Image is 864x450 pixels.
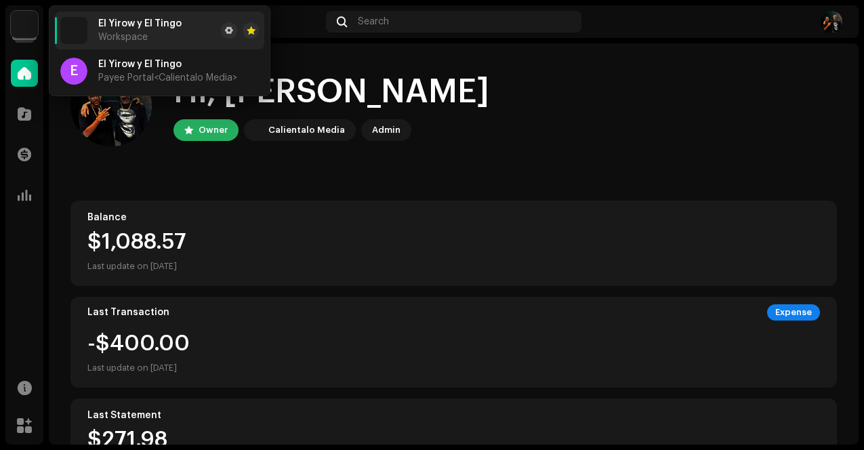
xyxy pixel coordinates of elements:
[70,201,837,286] re-o-card-value: Balance
[154,73,237,83] span: <Calientalo Media>
[87,410,820,421] div: Last Statement
[87,360,190,376] div: Last update on [DATE]
[173,70,489,114] div: Hi, [PERSON_NAME]
[247,122,263,138] img: 4d5a508c-c80f-4d99-b7fb-82554657661d
[11,11,38,38] img: 4d5a508c-c80f-4d99-b7fb-82554657661d
[87,307,169,318] div: Last Transaction
[98,73,237,83] span: Payee Portal <Calientalo Media>
[98,59,182,70] span: El Yirow y El Tingo
[372,122,400,138] div: Admin
[98,32,148,43] span: Workspace
[358,16,389,27] span: Search
[268,122,345,138] div: Calientalo Media
[767,304,820,321] div: Expense
[60,58,87,85] div: E
[98,18,182,29] span: El Yirow y El Tingo
[87,212,820,223] div: Balance
[87,258,820,274] div: Last update on [DATE]
[199,122,228,138] div: Owner
[70,65,152,146] img: 89259ab1-f26e-43fa-9e46-b2fa1c1b22d6
[821,11,842,33] img: 89259ab1-f26e-43fa-9e46-b2fa1c1b22d6
[60,17,87,44] img: 4d5a508c-c80f-4d99-b7fb-82554657661d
